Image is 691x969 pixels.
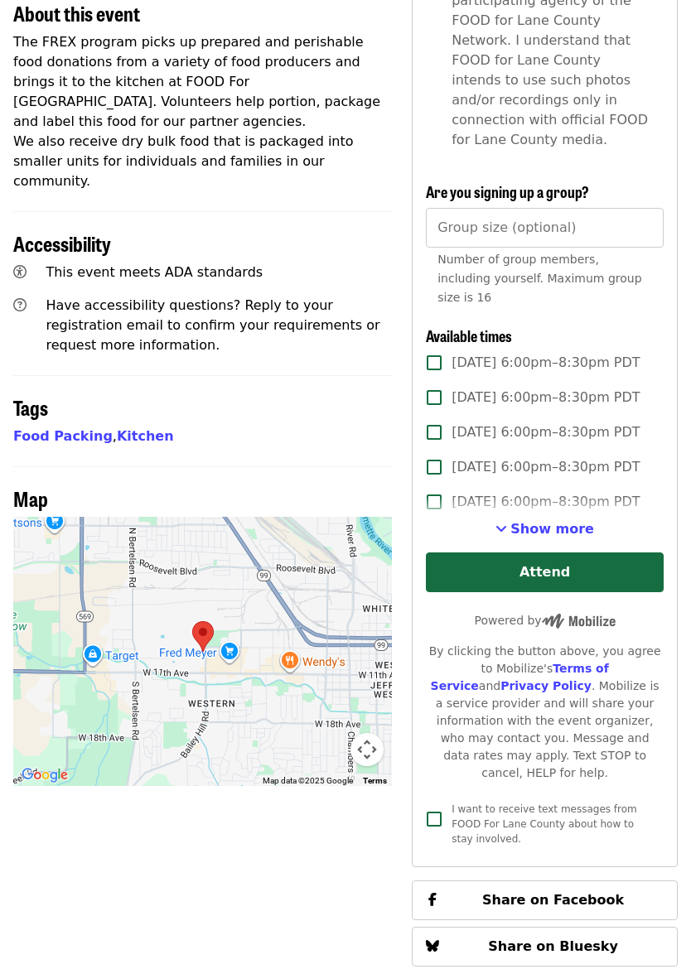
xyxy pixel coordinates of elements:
[412,880,678,920] button: Share on Facebook
[542,614,616,629] img: Powered by Mobilize
[452,803,637,845] span: I want to receive text messages from FOOD For Lane County about how to stay involved.
[426,552,664,592] button: Attend
[363,776,387,785] a: Terms (opens in new tab)
[46,297,379,353] span: Have accessibility questions? Reply to your registration email to confirm your requirements or re...
[500,679,592,692] a: Privacy Policy
[117,428,174,444] a: Kitchen
[13,428,117,444] span: ,
[452,388,640,407] span: [DATE] 6:00pm–8:30pm PDT
[13,264,27,280] i: universal-access icon
[452,422,640,442] span: [DATE] 6:00pm–8:30pm PDT
[452,353,640,373] span: [DATE] 6:00pm–8:30pm PDT
[13,484,48,513] span: Map
[412,927,678,967] button: Share on Bluesky
[482,892,624,908] span: Share on Facebook
[452,492,640,512] span: [DATE] 6:00pm–8:30pm PDT
[431,662,609,692] a: Terms of Service
[17,764,72,786] img: Google
[263,776,353,785] span: Map data ©2025 Google
[13,297,27,313] i: question-circle icon
[475,614,616,627] span: Powered by
[495,519,594,539] button: See more timeslots
[17,764,72,786] a: Open this area in Google Maps (opens a new window)
[437,253,641,304] span: Number of group members, including yourself. Maximum group size is 16
[426,181,589,202] span: Are you signing up a group?
[13,428,113,444] a: Food Packing
[13,393,48,422] span: Tags
[452,457,640,477] span: [DATE] 6:00pm–8:30pm PDT
[426,208,664,248] input: [object Object]
[350,733,384,766] button: Map camera controls
[426,325,512,346] span: Available times
[13,32,392,191] p: The FREX program picks up prepared and perishable food donations from a variety of food producers...
[510,521,594,537] span: Show more
[13,229,111,258] span: Accessibility
[426,643,664,782] div: By clicking the button above, you agree to Mobilize's and . Mobilize is a service provider and wi...
[488,938,618,954] span: Share on Bluesky
[46,264,263,280] span: This event meets ADA standards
